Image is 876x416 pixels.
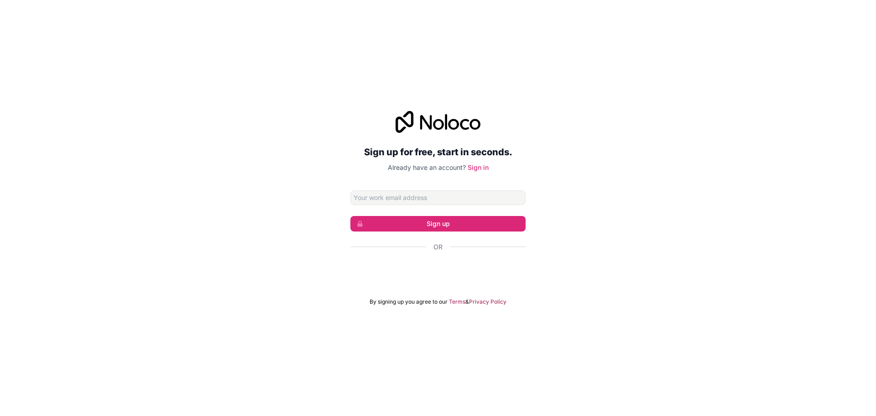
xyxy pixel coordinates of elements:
[350,190,526,205] input: Email address
[433,242,443,252] span: Or
[468,163,489,171] a: Sign in
[350,216,526,232] button: Sign up
[388,163,466,171] span: Already have an account?
[449,298,465,305] a: Terms
[350,144,526,160] h2: Sign up for free, start in seconds.
[370,298,448,305] span: By signing up you agree to our
[465,298,469,305] span: &
[469,298,506,305] a: Privacy Policy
